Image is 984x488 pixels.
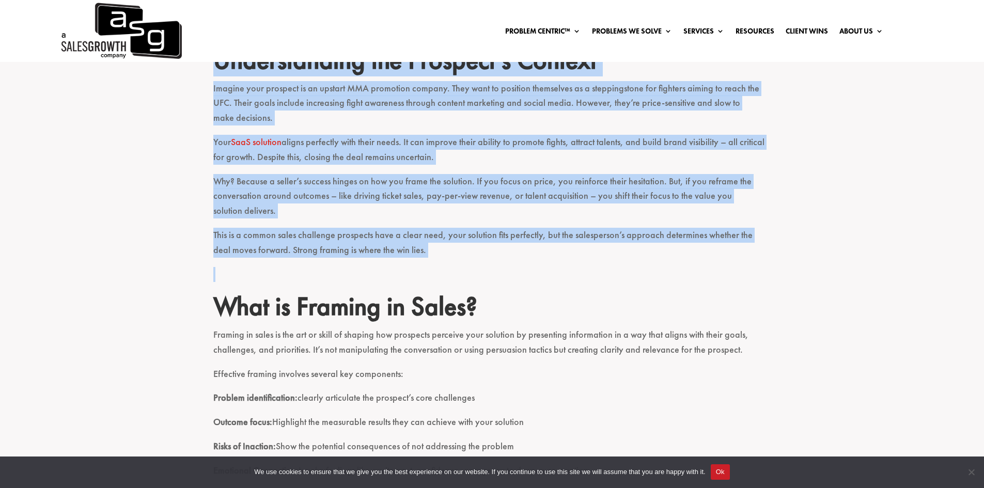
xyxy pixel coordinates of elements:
button: Ok [711,464,730,480]
a: Resources [736,27,774,39]
a: Problems We Solve [592,27,672,39]
strong: Problem identification: [213,391,298,403]
p: Framing in sales is the art or skill of shaping how prospects perceive your solution by presentin... [213,327,771,367]
p: This is a common sales challenge prospects have a clear need, your solution fits perfectly, but t... [213,228,771,267]
span: No [966,467,976,477]
strong: Outcome focus: [213,416,272,428]
a: Services [683,27,724,39]
p: Show the potential consequences of not addressing the problem [213,439,771,463]
h2: Understanding the Prospect’s Context [213,44,771,81]
a: About Us [839,27,883,39]
p: Highlight the measurable results they can achieve with your solution [213,415,771,439]
a: Problem Centric™ [505,27,581,39]
p: clearly articulate the prospect’s core challenges [213,390,771,415]
h2: What is Framing in Sales? [213,291,771,327]
p: Your aligns perfectly with their needs. It can improve their ability to promote fights, attract t... [213,135,771,174]
p: Imagine your prospect is an upstart MMA promotion company. They want to position themselves as a ... [213,81,771,135]
p: Effective framing involves several key components: [213,367,771,391]
a: SaaS solution [231,136,282,148]
strong: Risks of Inaction: [213,440,276,452]
span: We use cookies to ensure that we give you the best experience on our website. If you continue to ... [254,467,705,477]
p: Why? Because a seller’s success hinges on how you frame the solution. If you focus on price, you ... [213,174,771,228]
a: Client Wins [786,27,828,39]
